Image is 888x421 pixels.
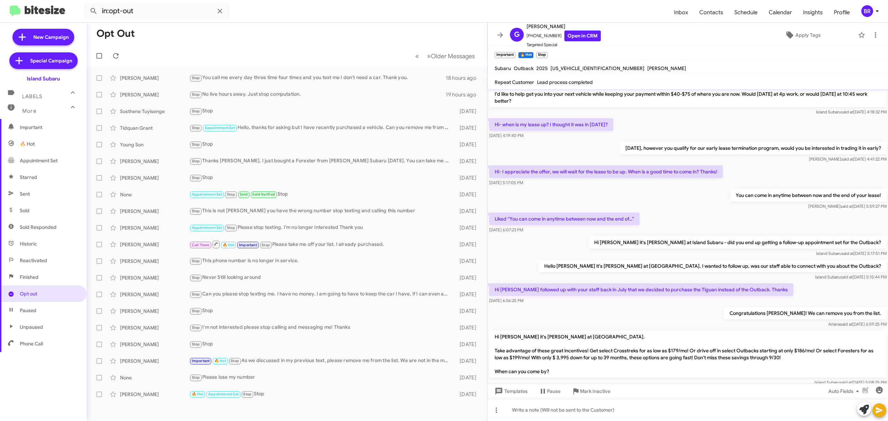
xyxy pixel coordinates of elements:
[120,191,189,198] div: None
[729,2,763,23] a: Schedule
[189,207,452,215] div: This is not [PERSON_NAME] you have the wrong number stop texting and calling this number
[22,93,42,100] span: Labels
[120,124,189,131] div: Tidquan Grant
[192,175,200,180] span: Stop
[120,258,189,265] div: [PERSON_NAME]
[489,165,723,178] p: Hi- I appreciate the offer, we will wait for the lease to be up. When is a good time to come in? ...
[514,65,533,71] span: Outback
[495,65,511,71] span: Subaru
[815,274,887,280] span: Island Subaru [DATE] 5:15:44 PM
[189,240,452,249] div: Please take me off your list. I already purchased.
[33,34,69,41] span: New Campaign
[452,224,482,231] div: [DATE]
[539,260,887,272] p: Hello [PERSON_NAME] it's [PERSON_NAME] at [GEOGRAPHIC_DATA]. I wanted to follow up, was our staff...
[861,5,873,17] div: BR
[20,124,79,131] span: Important
[189,74,446,82] div: You call me every day three time four times and you text me I don't need a car. Thank you.
[518,52,533,58] small: 🔥 Hot
[223,243,234,247] span: 🔥 Hot
[489,283,793,296] p: Hi [PERSON_NAME] followed up with your staff back in July that we decided to purchase the Tiguan ...
[12,29,74,45] a: New Campaign
[120,141,189,148] div: Young Son
[189,224,452,232] div: Please stop texting. I'm no longer interested Thank you
[120,91,189,98] div: [PERSON_NAME]
[489,227,523,232] span: [DATE] 6:07:23 PM
[192,375,200,380] span: Stop
[536,52,548,58] small: Stop
[840,321,852,327] span: said at
[227,225,235,230] span: Stop
[192,126,200,130] span: Stop
[120,75,189,81] div: [PERSON_NAME]
[809,156,887,162] span: [PERSON_NAME] [DATE] 4:41:22 PM
[192,275,200,280] span: Stop
[20,274,39,281] span: Finished
[120,158,189,165] div: [PERSON_NAME]
[452,374,482,381] div: [DATE]
[189,307,452,315] div: Stop
[96,28,135,39] h1: Opt Out
[20,257,47,264] span: Reactivated
[192,109,200,113] span: Stop
[189,357,452,365] div: As we discussed in my previous text, please remove me from the list. We are not in the market to ...
[189,174,452,182] div: Stop
[816,109,887,114] span: Island Subaru [DATE] 4:18:32 PM
[192,325,200,330] span: Stop
[192,259,200,263] span: Stop
[192,142,200,147] span: Stop
[452,191,482,198] div: [DATE]
[446,75,482,81] div: 18 hours ago
[120,391,189,398] div: [PERSON_NAME]
[489,180,523,185] span: [DATE] 5:17:05 PM
[537,79,593,85] span: Lead process completed
[797,2,828,23] a: Insights
[20,307,36,314] span: Paused
[668,2,694,23] a: Inbox
[547,385,561,397] span: Pause
[20,324,43,330] span: Unpaused
[189,324,452,332] div: I'm not interested please stop calling and messaging me! Thanks
[20,190,30,197] span: Sent
[411,49,479,63] nav: Page navigation example
[452,391,482,398] div: [DATE]
[828,385,862,397] span: Auto Fields
[205,126,235,130] span: Appointment Set
[750,29,855,41] button: Apply Tags
[27,75,60,82] div: Island Subaru
[120,241,189,248] div: [PERSON_NAME]
[566,385,616,397] button: Mark Inactive
[214,359,226,363] span: 🔥 Hot
[20,207,29,214] span: Sold
[828,2,855,23] a: Profile
[22,108,36,114] span: More
[120,208,189,215] div: [PERSON_NAME]
[823,385,867,397] button: Auto Fields
[763,2,797,23] a: Calendar
[120,324,189,331] div: [PERSON_NAME]
[192,309,200,313] span: Stop
[189,390,452,398] div: Stop
[489,330,887,378] p: Hi [PERSON_NAME] it's [PERSON_NAME] at [GEOGRAPHIC_DATA]. Take advantage of these great incentive...
[192,209,200,213] span: Stop
[192,292,200,297] span: Stop
[120,341,189,348] div: [PERSON_NAME]
[208,392,239,396] span: Appointment Set
[527,31,601,41] span: [PHONE_NUMBER]
[84,3,230,19] input: Search
[427,52,431,60] span: »
[452,141,482,148] div: [DATE]
[489,118,613,131] p: Hi- when is my lease up? I thought it was in [DATE]?
[816,251,887,256] span: Island Subaru [DATE] 5:17:51 PM
[227,192,235,197] span: Stop
[189,140,452,148] div: Stop
[527,22,601,31] span: [PERSON_NAME]
[527,41,601,48] span: Targeted Special
[452,324,482,331] div: [DATE]
[120,308,189,315] div: [PERSON_NAME]
[192,159,200,163] span: Stop
[841,156,853,162] span: said at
